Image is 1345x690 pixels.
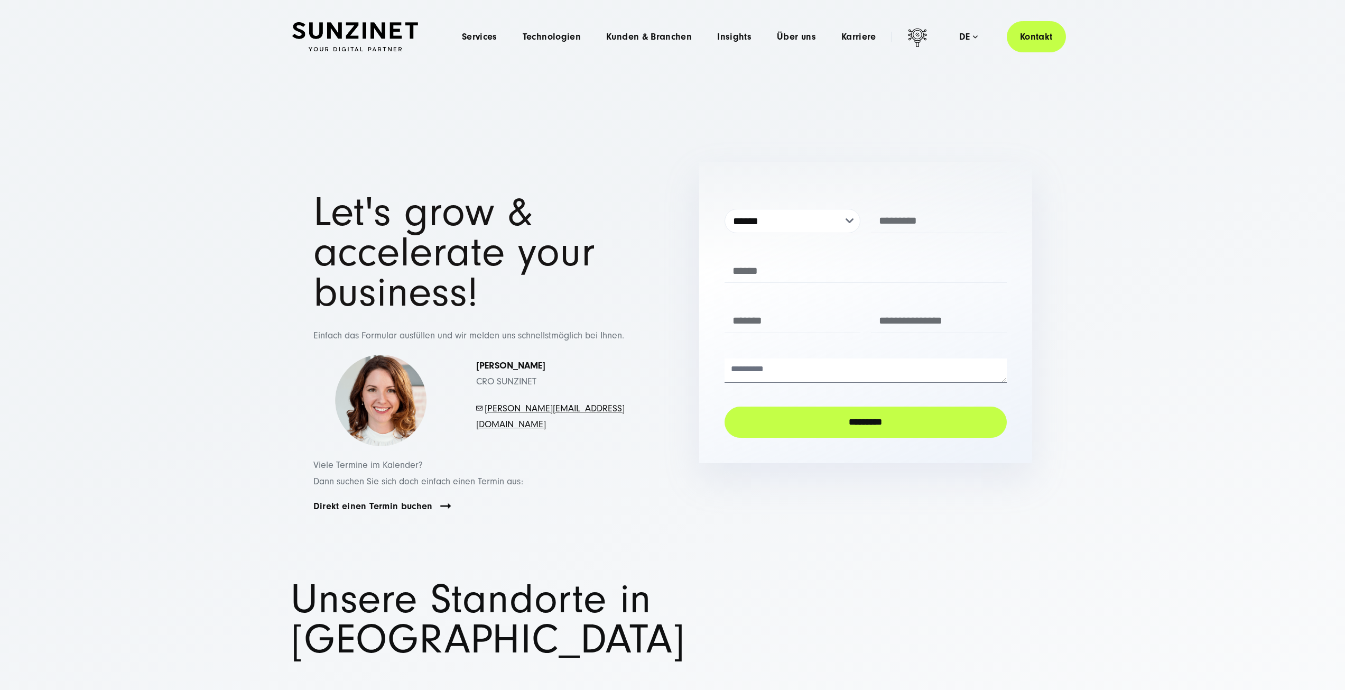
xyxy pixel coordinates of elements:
[313,500,433,512] a: Direkt einen Termin buchen
[476,360,545,371] strong: [PERSON_NAME]
[335,355,427,447] img: Simona-kontakt-page-picture
[717,32,752,42] a: Insights
[313,189,595,316] span: Let's grow & accelerate your business!
[462,32,497,42] a: Services
[841,32,876,42] a: Karriere
[606,32,692,42] a: Kunden & Branchen
[777,32,816,42] a: Über uns
[313,459,523,487] span: Viele Termine im Kalender? Dann suchen Sie sich doch einfach einen Termin aus:
[476,358,625,390] p: CRO SUNZINET
[1007,21,1066,52] a: Kontakt
[959,32,978,42] div: de
[483,403,485,414] span: -
[291,579,1054,660] h1: Unsere Standorte in [GEOGRAPHIC_DATA]
[292,22,418,52] img: SUNZINET Full Service Digital Agentur
[476,403,625,430] a: [PERSON_NAME][EMAIL_ADDRESS][DOMAIN_NAME]
[523,32,581,42] a: Technologien
[313,330,624,341] span: Einfach das Formular ausfüllen und wir melden uns schnellstmöglich bei Ihnen.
